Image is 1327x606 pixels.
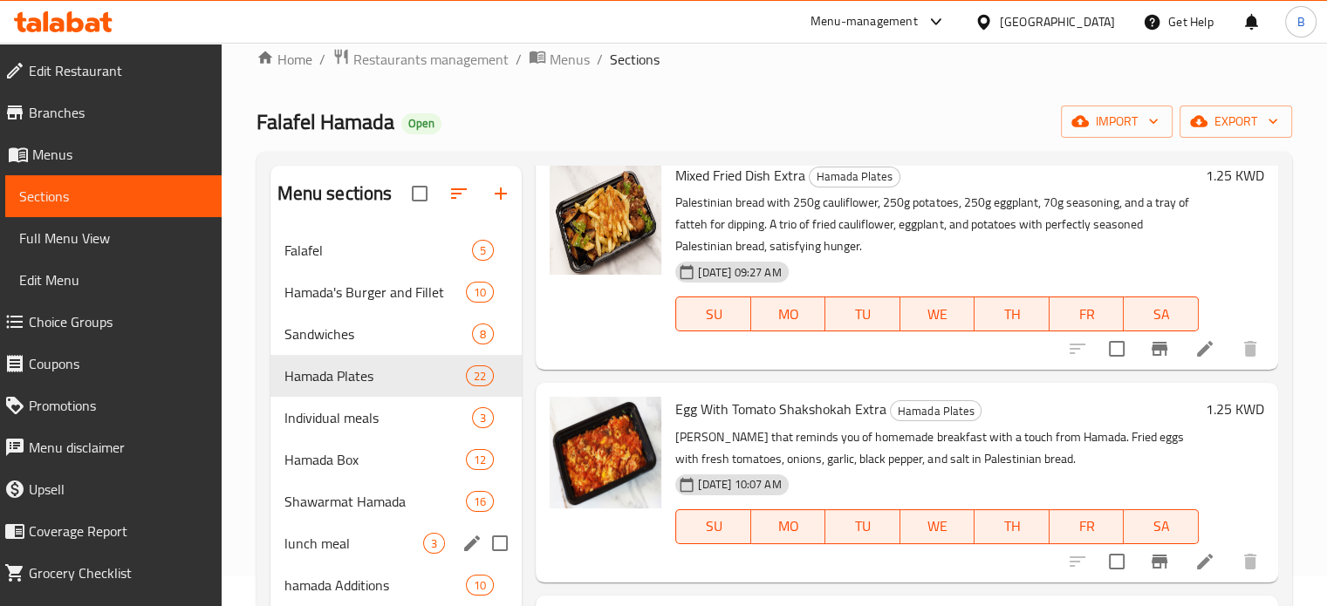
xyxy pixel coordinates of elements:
[907,302,968,327] span: WE
[284,365,467,386] span: Hamada Plates
[832,302,893,327] span: TU
[1139,328,1180,370] button: Branch-specific-item
[550,49,590,70] span: Menus
[982,302,1043,327] span: TH
[467,284,493,301] span: 10
[675,192,1199,257] p: Palestinian bread with 250g cauliflower, 250g potatoes, 250g eggplant, 70g seasoning, and a tray ...
[1180,106,1292,138] button: export
[32,144,208,165] span: Menus
[1124,296,1199,331] button: SA
[758,302,819,327] span: MO
[284,533,424,554] span: lunch meal
[975,296,1050,331] button: TH
[907,514,968,539] span: WE
[1229,328,1271,370] button: delete
[29,479,208,500] span: Upsell
[401,116,441,131] span: Open
[284,323,473,344] span: Sandwiches
[401,175,438,212] span: Select all sections
[516,49,522,70] li: /
[809,167,900,187] div: Hamada Plates
[473,326,493,343] span: 8
[1206,397,1264,421] h6: 1.25 KWD
[1296,12,1304,31] span: B
[472,240,494,261] div: items
[284,407,473,428] span: Individual meals
[1050,296,1125,331] button: FR
[284,491,467,512] span: Shawarmat Hamada
[890,400,982,421] div: Hamada Plates
[982,514,1043,539] span: TH
[675,509,750,544] button: SU
[550,397,661,508] img: Egg With Tomato Shakshokah Extra
[467,494,493,510] span: 16
[423,533,445,554] div: items
[1139,541,1180,582] button: Branch-specific-item
[284,449,467,470] span: Hamada Box
[825,509,900,544] button: TU
[675,426,1199,470] p: [PERSON_NAME] that reminds you of homemade breakfast with a touch from Hamada. Fried eggs with fr...
[29,562,208,583] span: Grocery Checklist
[1075,111,1159,133] span: import
[459,530,485,556] button: edit
[466,365,494,386] div: items
[550,163,661,275] img: Mixed Fried Dish Extra
[1206,163,1264,187] h6: 1.25 KWD
[29,521,208,541] span: Coverage Report
[270,439,523,480] div: Hamada Box12
[401,113,441,134] div: Open
[751,509,826,544] button: MO
[29,353,208,374] span: Coupons
[1098,543,1135,580] span: Select to update
[270,397,523,439] div: Individual meals3
[675,396,886,422] span: Egg With Tomato Shakshokah Extra
[467,577,493,594] span: 10
[675,296,750,331] button: SU
[683,514,743,539] span: SU
[332,48,509,71] a: Restaurants management
[1131,302,1192,327] span: SA
[1229,541,1271,582] button: delete
[467,368,493,385] span: 22
[1050,509,1125,544] button: FR
[832,514,893,539] span: TU
[610,49,660,70] span: Sections
[758,514,819,539] span: MO
[270,313,523,355] div: Sandwiches8
[270,564,523,606] div: hamada Additions10
[5,175,222,217] a: Sections
[29,395,208,416] span: Promotions
[270,480,523,522] div: Shawarmat Hamada16
[284,282,467,303] span: Hamada's Burger and Fillet
[284,240,473,261] span: Falafel
[257,49,312,70] a: Home
[319,49,325,70] li: /
[29,311,208,332] span: Choice Groups
[19,228,208,249] span: Full Menu View
[466,575,494,596] div: items
[1131,514,1192,539] span: SA
[1057,302,1118,327] span: FR
[5,259,222,301] a: Edit Menu
[277,180,393,207] h2: Menu sections
[270,271,523,313] div: Hamada's Burger and Fillet10
[270,355,523,397] div: Hamada Plates22
[825,296,900,331] button: TU
[975,509,1050,544] button: TH
[29,102,208,123] span: Branches
[810,167,899,187] span: Hamada Plates
[1057,514,1118,539] span: FR
[691,264,788,281] span: [DATE] 09:27 AM
[284,575,467,596] span: hamada Additions
[529,48,590,71] a: Menus
[472,323,494,344] div: items
[811,11,918,32] div: Menu-management
[1194,338,1215,359] a: Edit menu item
[19,269,208,290] span: Edit Menu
